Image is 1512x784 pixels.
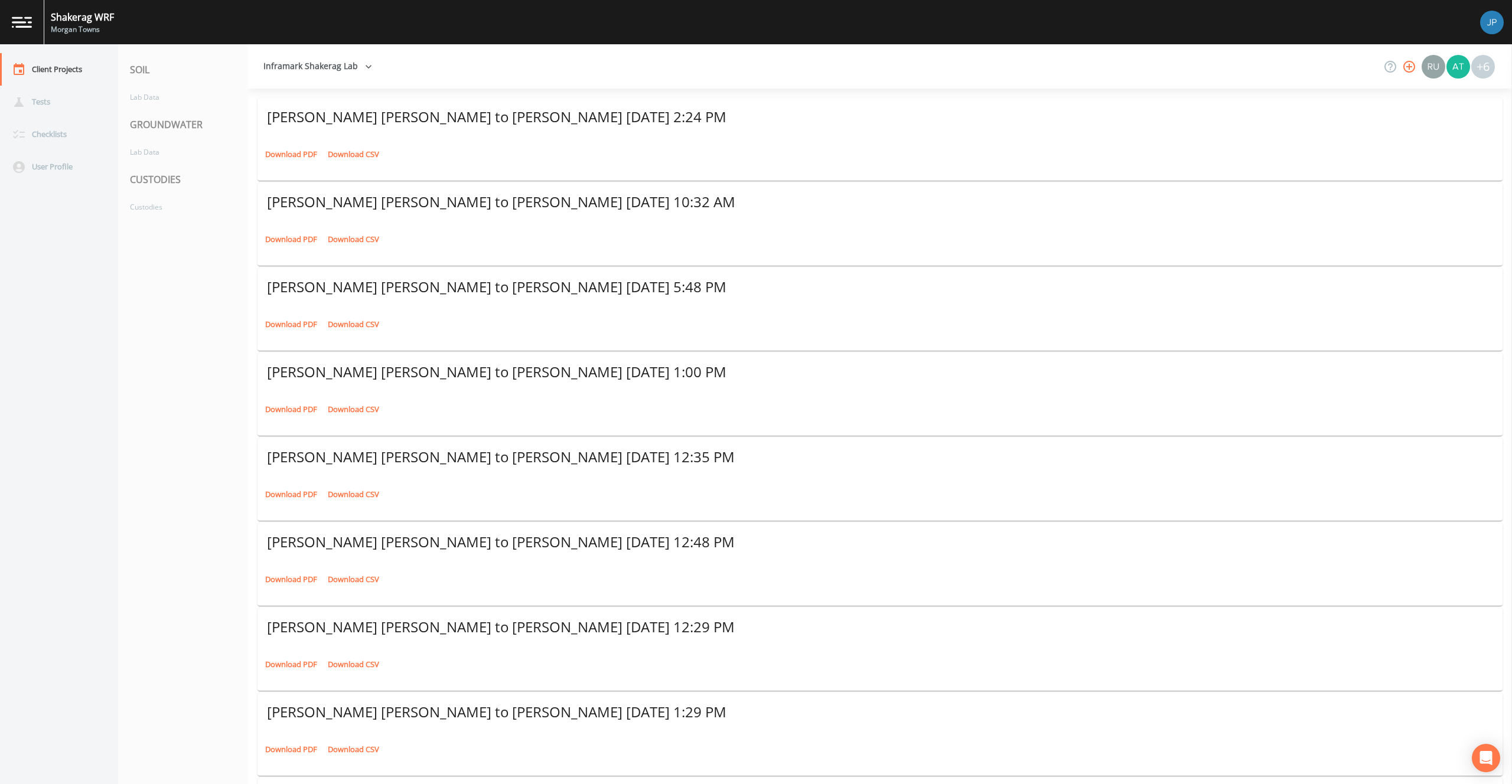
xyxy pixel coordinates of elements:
a: Download CSV [325,400,382,419]
a: Download PDF [262,145,320,164]
div: Open Intercom Messenger [1472,744,1500,772]
a: Download PDF [262,570,320,589]
div: [PERSON_NAME] [PERSON_NAME] to [PERSON_NAME] [DATE] 12:35 PM [267,447,1493,466]
button: Inframark Shakerag Lab [259,55,377,77]
a: Download CSV [325,230,382,249]
div: [PERSON_NAME] [PERSON_NAME] to [PERSON_NAME] [DATE] 1:00 PM [267,362,1493,381]
img: 41241ef155101aa6d92a04480b0d0000 [1480,11,1504,34]
a: Download PDF [262,315,320,334]
div: CUSTODIES [118,163,248,196]
a: Download PDF [262,655,320,674]
div: Russell Infra [1421,55,1446,79]
a: Download PDF [262,485,320,504]
a: Download CSV [325,485,382,504]
div: GROUNDWATER [118,108,248,141]
a: Download PDF [262,230,320,249]
a: Download CSV [325,145,382,164]
img: c3b6f526f48a002984fa3d63d664170c [1446,55,1470,79]
a: Lab Data [118,86,236,108]
div: [PERSON_NAME] [PERSON_NAME] to [PERSON_NAME] [DATE] 1:29 PM [267,703,1493,721]
div: [PERSON_NAME] [PERSON_NAME] to [PERSON_NAME] [DATE] 12:48 PM [267,533,1493,551]
div: Alycia Thomas [1446,55,1471,79]
div: [PERSON_NAME] [PERSON_NAME] to [PERSON_NAME] [DATE] 10:32 AM [267,192,1493,211]
div: Morgan Towns [51,24,114,35]
div: [PERSON_NAME] [PERSON_NAME] to [PERSON_NAME] [DATE] 5:48 PM [267,277,1493,296]
div: +6 [1471,55,1495,79]
a: Download PDF [262,740,320,759]
a: Download CSV [325,570,382,589]
img: b5336ea67cdb4988cd40e42740db7545 [1422,55,1445,79]
a: Download PDF [262,400,320,419]
div: Shakerag WRF [51,10,114,24]
a: Custodies [118,196,236,218]
a: Download CSV [325,740,382,759]
a: Download CSV [325,655,382,674]
div: [PERSON_NAME] [PERSON_NAME] to [PERSON_NAME] [DATE] 12:29 PM [267,618,1493,636]
div: SOIL [118,53,248,86]
div: [PERSON_NAME] [PERSON_NAME] to [PERSON_NAME] [DATE] 2:24 PM [267,107,1493,126]
img: logo [12,17,32,28]
a: Lab Data [118,141,236,163]
a: Download CSV [325,315,382,334]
